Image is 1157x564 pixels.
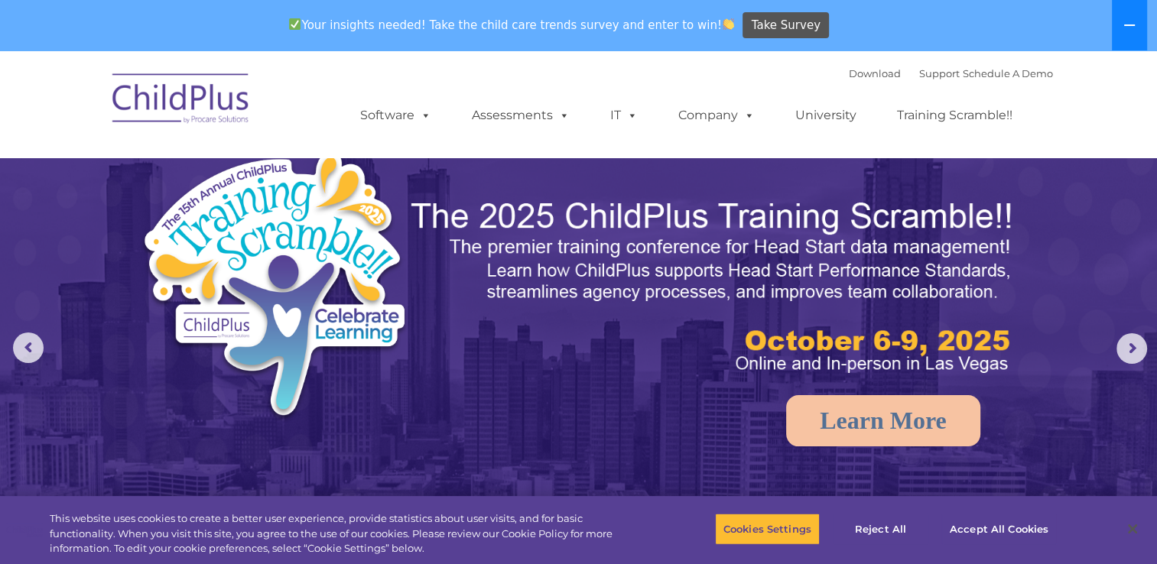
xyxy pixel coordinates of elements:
[1116,512,1149,546] button: Close
[50,511,636,556] div: This website uses cookies to create a better user experience, provide statistics about user visit...
[213,164,278,175] span: Phone number
[849,67,1053,79] font: |
[780,100,872,131] a: University
[595,100,653,131] a: IT
[283,10,741,40] span: Your insights needed! Take the child care trends survey and enter to win!
[882,100,1028,131] a: Training Scramble!!
[289,18,301,30] img: ✅
[752,12,821,39] span: Take Survey
[849,67,901,79] a: Download
[743,12,829,39] a: Take Survey
[663,100,770,131] a: Company
[941,513,1057,545] button: Accept All Cookies
[715,513,820,545] button: Cookies Settings
[213,101,259,112] span: Last name
[723,18,734,30] img: 👏
[919,67,960,79] a: Support
[345,100,447,131] a: Software
[457,100,585,131] a: Assessments
[786,395,980,446] a: Learn More
[833,513,928,545] button: Reject All
[105,63,258,139] img: ChildPlus by Procare Solutions
[963,67,1053,79] a: Schedule A Demo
